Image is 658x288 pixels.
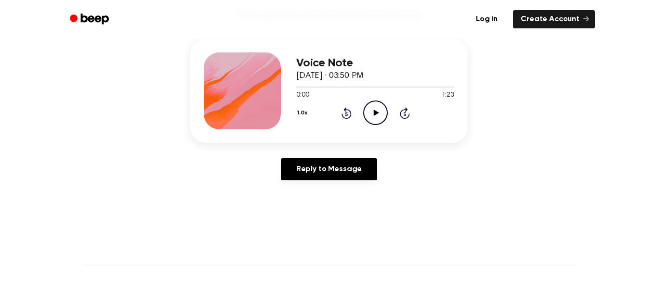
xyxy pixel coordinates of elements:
span: 0:00 [296,90,309,100]
a: Reply to Message [281,158,377,180]
h3: Voice Note [296,57,454,70]
span: 1:23 [442,90,454,100]
span: [DATE] · 03:50 PM [296,72,364,80]
a: Create Account [513,10,595,28]
button: 1.0x [296,105,311,121]
a: Beep [63,10,118,29]
a: Log in [466,8,507,30]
